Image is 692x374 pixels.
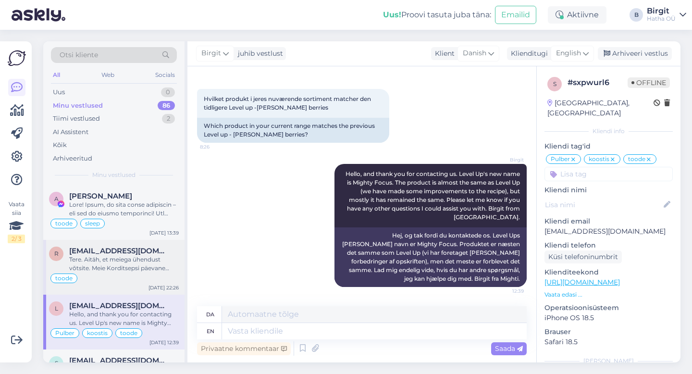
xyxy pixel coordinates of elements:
p: Kliendi email [544,216,673,226]
div: Arhiveeri vestlus [598,47,672,60]
div: AI Assistent [53,127,88,137]
span: Birgit [201,48,221,59]
div: [PERSON_NAME] [544,357,673,365]
img: Askly Logo [8,49,26,67]
input: Lisa tag [544,167,673,181]
div: Hej, og tak fordi du kontaktede os. Level Ups [PERSON_NAME] navn er Mighty Focus. Produktet er næ... [334,227,527,287]
span: toode [628,156,645,162]
div: Aktiivne [548,6,606,24]
span: 8:26 [200,143,236,150]
p: Vaata edasi ... [544,290,673,299]
div: Birgit [647,7,676,15]
span: lykkeweir@gmail.com [69,301,169,310]
span: English [556,48,581,59]
span: toode [55,275,73,281]
div: Privaatne kommentaar [197,342,291,355]
p: Operatsioonisüsteem [544,303,673,313]
span: Otsi kliente [60,50,98,60]
div: Proovi tasuta juba täna: [383,9,491,21]
span: spainhasthisone@gmail.com [69,356,169,365]
button: Emailid [495,6,536,24]
div: B [630,8,643,22]
div: [DATE] 22:26 [148,284,179,291]
div: Socials [153,69,177,81]
p: Safari 18.5 [544,337,673,347]
a: [URL][DOMAIN_NAME] [544,278,620,287]
p: Kliendi telefon [544,240,673,250]
div: Arhiveeritud [53,154,92,163]
span: A [54,195,59,202]
span: s [55,360,58,367]
span: Danish [463,48,486,59]
span: toode [120,330,137,336]
span: r [54,250,59,257]
span: Pulber [55,330,74,336]
div: Klienditugi [507,49,548,59]
div: da [206,306,214,323]
a: BirgitHatha OÜ [647,7,686,23]
div: Uus [53,87,65,97]
span: Saada [495,344,523,353]
p: Brauser [544,327,673,337]
div: Hello, and thank you for contacting us. Level Up's new name is Mighty Focus. The product is almos... [69,310,179,327]
span: l [55,305,58,312]
div: Vaata siia [8,200,25,243]
input: Lisa nimi [545,199,662,210]
span: s [553,80,556,87]
div: [DATE] 12:39 [149,339,179,346]
div: All [51,69,62,81]
span: Hvilket produkt i jeres nuværende sortiment matcher den tidligere Level up -[PERSON_NAME] berries [204,95,372,111]
div: Tere. Aitäh, et meiega ühendust võtsite. Meie Korditsepsi päevane soovituslik annus sisaldab 20:1... [69,255,179,273]
div: [GEOGRAPHIC_DATA], [GEOGRAPHIC_DATA] [547,98,654,118]
span: Offline [628,77,670,88]
span: koostis [87,330,108,336]
p: Kliendi tag'id [544,141,673,151]
div: en [207,323,214,339]
b: Uus! [383,10,401,19]
div: Tiimi vestlused [53,114,100,124]
p: iPhone OS 18.5 [544,313,673,323]
div: Kliendi info [544,127,673,136]
span: 12:39 [488,287,524,295]
div: juhib vestlust [234,49,283,59]
div: 2 / 3 [8,235,25,243]
span: Anneli Laaneväli [69,192,132,200]
span: sleep [85,221,100,226]
span: reeni.vahi@gmail.com [69,247,169,255]
p: Klienditeekond [544,267,673,277]
span: Birgit [488,156,524,163]
span: Minu vestlused [92,171,136,179]
div: Küsi telefoninumbrit [544,250,622,263]
div: # sxpwurl6 [568,77,628,88]
div: Minu vestlused [53,101,103,111]
span: toode [55,221,73,226]
div: Klient [431,49,455,59]
div: Web [99,69,116,81]
span: koostis [589,156,609,162]
div: Kõik [53,140,67,150]
div: [DATE] 13:39 [149,229,179,237]
div: Lore! Ipsum, do sita conse adipiscin – eli sed do eiusmo temporinci! Utl etdoloremag aliquaeni ad... [69,200,179,218]
div: 2 [162,114,175,124]
span: Hello, and thank you for contacting us. Level Up's new name is Mighty Focus. The product is almos... [346,170,521,221]
div: 86 [158,101,175,111]
span: Pulber [551,156,570,162]
p: Kliendi nimi [544,185,673,195]
div: Which product in your current range matches the previous Level up - [PERSON_NAME] berries? [197,118,389,143]
div: 0 [161,87,175,97]
div: Hatha OÜ [647,15,676,23]
p: [EMAIL_ADDRESS][DOMAIN_NAME] [544,226,673,237]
